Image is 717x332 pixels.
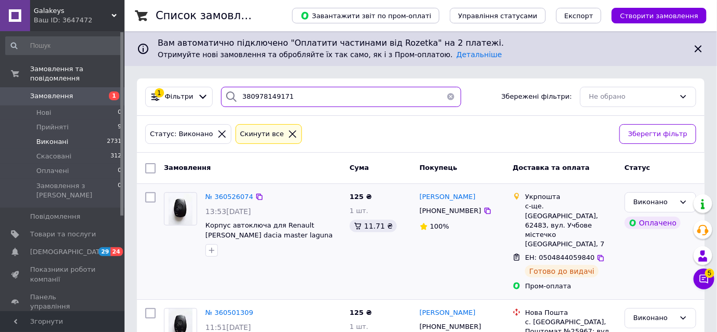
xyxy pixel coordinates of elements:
button: Створити замовлення [612,8,707,23]
div: Виконано [633,197,675,208]
span: Зберегти фільтр [628,129,687,140]
span: Панель управління [30,293,96,311]
span: ЕН: 0504844059840 [525,254,595,261]
span: Експорт [564,12,594,20]
span: 13:53[DATE] [205,207,251,216]
span: 9 [118,123,121,132]
button: Управління статусами [450,8,546,23]
span: Отримуйте нові замовлення та обробляйте їх так само, як і з Пром-оплатою. [158,50,502,59]
span: Скасовані [36,152,72,161]
div: Пром-оплата [525,282,616,291]
span: Показники роботи компанії [30,265,96,284]
button: Зберегти фільтр [619,124,696,144]
span: 0 [118,166,121,176]
span: 29 [99,247,111,256]
span: Виконані [36,137,68,147]
span: Прийняті [36,123,68,132]
div: 1 [155,88,164,98]
span: [PERSON_NAME] [420,193,476,201]
h1: Список замовлень [156,9,261,22]
span: 1 [109,91,119,100]
div: Cкинути все [238,129,286,140]
a: [PERSON_NAME] [420,192,476,202]
span: 11:51[DATE] [205,323,251,331]
span: 5 [705,269,714,278]
span: [PHONE_NUMBER] [420,207,481,215]
span: 125 ₴ [350,193,372,201]
span: Завантажити звіт по пром-оплаті [300,11,431,20]
span: 1 шт. [350,207,368,215]
button: Завантажити звіт по пром-оплаті [292,8,439,23]
a: № 360526074 [205,193,253,201]
div: Не обрано [589,91,675,102]
span: 1 шт. [350,323,368,330]
div: 11.71 ₴ [350,220,397,232]
span: Galakeys [34,6,112,16]
span: 0 [118,181,121,200]
div: Ваш ID: 3647472 [34,16,125,25]
a: Детальніше [457,50,502,59]
span: Нові [36,108,51,117]
span: Вам автоматично підключено "Оплатити частинами від Rozetka" на 2 платежі. [158,37,684,49]
span: Створити замовлення [620,12,698,20]
span: 24 [111,247,122,256]
a: № 360501309 [205,309,253,316]
span: 125 ₴ [350,309,372,316]
span: 2731 [107,137,121,147]
span: Доставка та оплата [513,164,589,171]
span: Cума [350,164,369,171]
span: 100% [430,222,449,230]
span: Повідомлення [30,212,80,221]
span: [PHONE_NUMBER] [420,323,481,330]
span: Замовлення [164,164,211,171]
span: Фільтри [165,92,194,102]
div: Укрпошта [525,192,616,202]
a: Корпус автоключа для Renault [PERSON_NAME] dacia master laguna duster clio Galakeys 2 кнопки (06-02) [205,221,335,248]
a: Створити замовлення [601,11,707,19]
span: Замовлення з [PERSON_NAME] [36,181,118,200]
a: [PERSON_NAME] [420,308,476,318]
span: Оплачені [36,166,69,176]
input: Пошук [5,36,122,55]
span: Статус [625,164,651,171]
div: Виконано [633,313,675,324]
span: Замовлення [30,91,73,101]
button: Очистить [440,87,461,107]
span: Товари та послуги [30,230,96,239]
button: Чат з покупцем5 [694,269,714,289]
div: Нова Пошта [525,308,616,317]
span: 312 [111,152,121,161]
span: [DEMOGRAPHIC_DATA] [30,247,107,257]
span: Покупець [420,164,458,171]
span: Управління статусами [458,12,537,20]
img: Фото товару [169,193,193,225]
button: Експорт [556,8,602,23]
input: Пошук за номером замовлення, ПІБ покупця, номером телефону, Email, номером накладної [221,87,461,107]
a: Фото товару [164,192,197,225]
span: 0 [118,108,121,117]
span: [PERSON_NAME] [420,309,476,316]
div: Оплачено [625,217,681,229]
div: Готово до видачі [525,265,599,277]
span: Збережені фільтри: [502,92,572,102]
span: Замовлення та повідомлення [30,64,125,83]
div: Статус: Виконано [148,129,215,140]
div: с-ще. [GEOGRAPHIC_DATA], 62483, вул. Учбове містечко [GEOGRAPHIC_DATA], 7 [525,202,616,249]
